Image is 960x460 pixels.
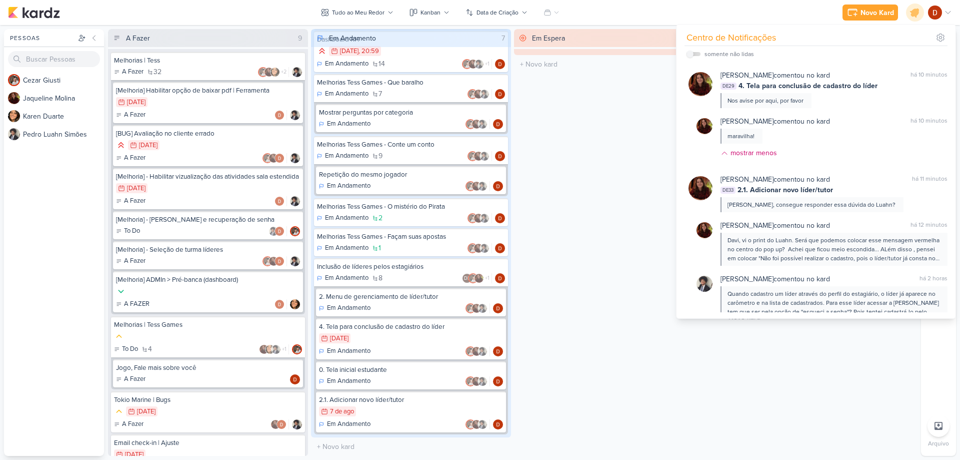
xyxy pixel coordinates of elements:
[317,232,505,241] div: Melhorias Tess Games - Façam suas apostas
[696,118,712,134] img: Jaqueline Molina
[477,346,487,356] img: Pedro Luahn Simões
[327,181,370,191] p: Em Andamento
[327,303,370,313] p: Em Andamento
[317,262,505,271] div: Inclusão de líderes pelos estagiários
[290,226,300,236] img: Cezar Giusti
[465,119,490,129] div: Colaboradores: Cezar Giusti, Jaqueline Molina, Pedro Luahn Simões
[860,8,894,18] div: Novo Kard
[124,256,145,266] p: A Fazer
[327,346,370,356] p: Em Andamento
[124,299,149,309] p: A FAZER
[493,181,503,191] div: Responsável: Davi Elias Teixeira
[532,33,565,44] div: Em Espera
[319,108,503,117] div: Mostrar perguntas por categoria
[290,256,300,266] img: Pedro Luahn Simões
[495,89,505,99] img: Davi Elias Teixeira
[319,419,370,429] div: Em Andamento
[116,374,145,384] div: A Fazer
[116,153,145,163] div: A Fazer
[495,59,505,69] img: Davi Elias Teixeira
[116,226,140,236] div: To Do
[495,243,505,253] img: Davi Elias Teixeira
[467,89,477,99] img: Cezar Giusti
[327,119,370,129] p: Em Andamento
[468,273,478,283] img: Cezar Giusti
[495,151,505,161] div: Responsável: Davi Elias Teixeira
[124,153,145,163] p: A Fazer
[280,68,286,76] span: +2
[317,78,505,87] div: Melhorias Tess Games - Que baralho
[8,110,20,122] img: Karen Duarte
[727,289,939,316] div: Quando cadastro um líder através do perfil do estagiário, o líder já aparece no carômetro e na li...
[495,273,505,283] img: Davi Elias Teixeira
[484,274,489,282] span: +1
[262,153,272,163] img: Cezar Giusti
[497,33,509,44] div: 7
[270,67,280,77] img: Karen Duarte
[493,119,503,129] img: Davi Elias Teixeira
[688,72,712,96] img: Jaqueline Molina
[462,273,492,283] div: Colaboradores: Danilo Leite, Cezar Giusti, Jaqueline Molina, Pedro Luahn Simões
[465,419,475,429] img: Cezar Giusti
[268,226,287,236] div: Colaboradores: Pedro Luahn Simões, Davi Elias Teixeira
[720,220,830,231] div: comentou no kard
[290,374,300,384] div: Responsável: Davi Elias Teixeira
[465,119,475,129] img: Cezar Giusti
[116,172,300,181] div: [Melhoria] - Habilitar vizualização das atividades sala estendida
[912,174,947,185] div: há 11 minutos
[319,292,503,301] div: 2. Menu de gerenciamento de líder/tutor
[468,59,478,69] img: Jaqueline Molina
[325,151,368,161] p: Em Andamento
[479,213,489,223] img: Pedro Luahn Simões
[340,48,358,55] div: [DATE]
[8,92,20,104] img: Jaqueline Molina
[319,181,370,191] div: Em Andamento
[290,196,300,206] div: Responsável: Pedro Luahn Simões
[116,256,145,266] div: A Fazer
[290,110,300,120] img: Pedro Luahn Simões
[720,117,773,126] b: [PERSON_NAME]
[292,419,302,429] div: Responsável: Pedro Luahn Simões
[116,275,300,284] div: [Melhoria] ADMIn > Pré-banca (dashboard)
[720,275,773,283] b: [PERSON_NAME]
[477,181,487,191] img: Pedro Luahn Simões
[465,346,490,356] div: Colaboradores: Cezar Giusti, Jaqueline Molina, Pedro Luahn Simões
[473,213,483,223] img: Jaqueline Molina
[493,376,503,386] img: Davi Elias Teixeira
[477,376,487,386] img: Pedro Luahn Simões
[720,116,830,127] div: comentou no kard
[268,153,278,163] img: Jaqueline Molina
[471,346,481,356] img: Jaqueline Molina
[290,374,300,384] img: Davi Elias Teixeira
[319,119,370,129] div: Em Andamento
[258,67,289,77] div: Colaboradores: Cezar Giusti, Jaqueline Molina, Karen Duarte, Pedro Luahn Simões, Davi Elias Teixeira
[8,74,20,86] img: Cezar Giusti
[290,299,300,309] img: Karen Duarte
[358,48,379,55] div: , 20:59
[114,331,124,341] div: Prioridade Média
[465,419,490,429] div: Colaboradores: Cezar Giusti, Jaqueline Molina, Pedro Luahn Simões
[467,243,492,253] div: Colaboradores: Cezar Giusti, Jaqueline Molina, Pedro Luahn Simões
[910,116,947,127] div: há 10 minutos
[330,408,354,415] div: 7 de ago
[477,419,487,429] img: Pedro Luahn Simões
[262,153,287,163] div: Colaboradores: Cezar Giusti, Jaqueline Molina, Davi Elias Teixeira
[116,299,149,309] div: A FAZER
[378,275,382,282] span: 8
[319,346,370,356] div: Em Andamento
[116,140,126,150] div: Prioridade Alta
[477,119,487,129] img: Pedro Luahn Simões
[292,419,302,429] img: Pedro Luahn Simões
[114,67,143,77] div: A Fazer
[23,129,104,140] div: P e d r o L u a h n S i m õ e s
[317,140,505,149] div: Melhorias Tess Games - Conte um conto
[259,344,269,354] img: Jaqueline Molina
[124,110,145,120] p: A Fazer
[259,344,289,354] div: Colaboradores: Jaqueline Molina, Karen Duarte, Pedro Luahn Simões, Davi Elias Teixeira
[258,67,268,77] img: Cezar Giusti
[268,226,278,236] img: Pedro Luahn Simões
[292,344,302,354] div: Responsável: Cezar Giusti
[696,222,712,238] img: Jaqueline Molina
[290,153,300,163] img: Pedro Luahn Simões
[329,33,376,44] div: Em Andamento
